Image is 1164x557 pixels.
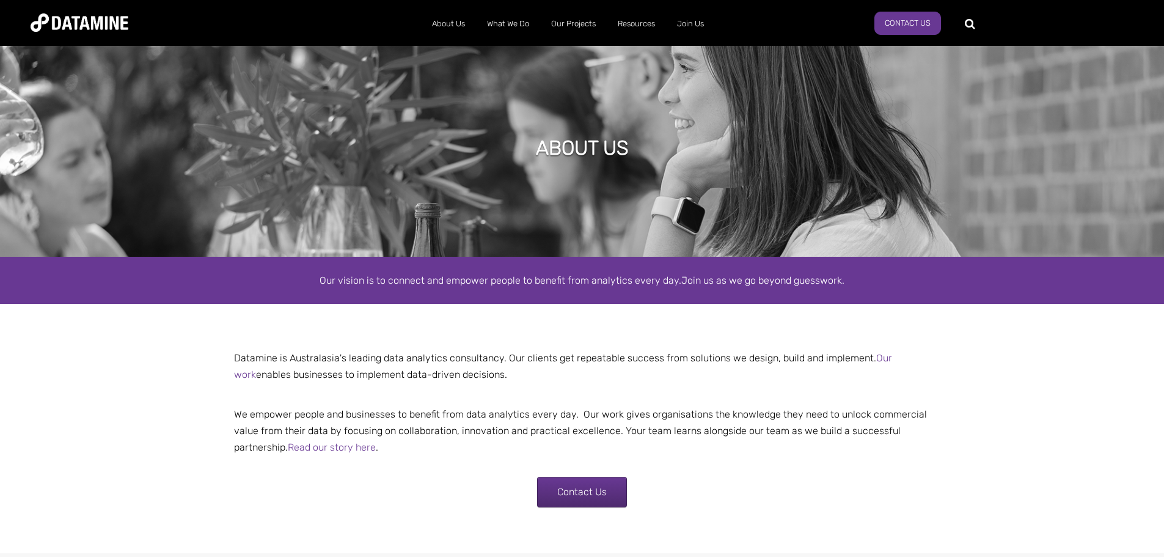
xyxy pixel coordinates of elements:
[874,12,941,35] a: Contact Us
[681,275,844,286] span: Join us as we go beyond guesswork.
[320,275,681,286] span: Our vision is to connect and empower people to benefit from analytics every day.
[537,477,627,507] a: Contact Us
[225,350,940,383] p: Datamine is Australasia's leading data analytics consultancy. Our clients get repeatable success ...
[288,441,376,453] a: Read our story here
[540,8,607,40] a: Our Projects
[421,8,476,40] a: About Us
[557,486,607,498] span: Contact Us
[31,13,128,32] img: Datamine
[607,8,666,40] a: Resources
[536,135,629,161] h1: ABOUT US
[666,8,715,40] a: Join Us
[476,8,540,40] a: What We Do
[225,389,940,456] p: We empower people and businesses to benefit from data analytics every day. Our work gives organis...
